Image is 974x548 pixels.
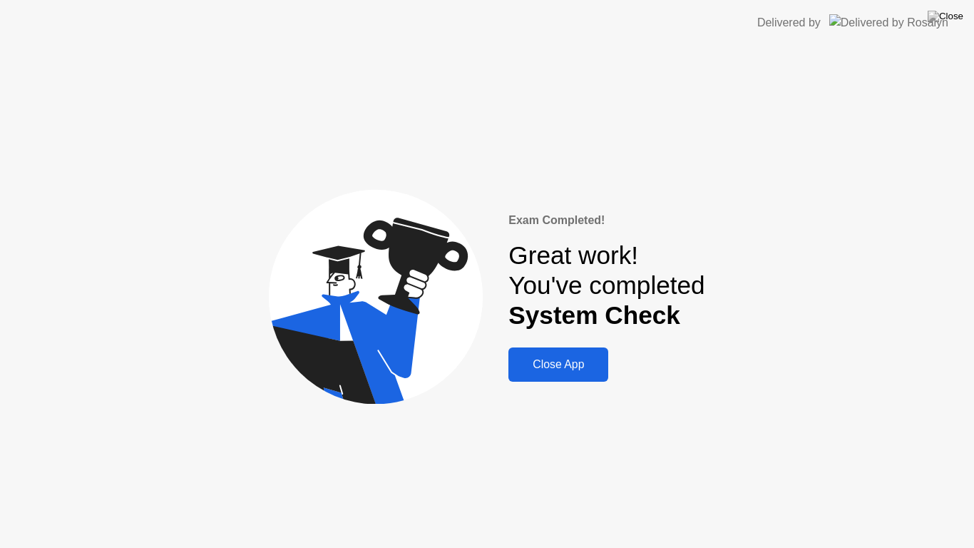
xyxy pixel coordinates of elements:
b: System Check [508,301,680,329]
div: Delivered by [757,14,821,31]
img: Delivered by Rosalyn [829,14,948,31]
div: Exam Completed! [508,212,704,229]
img: Close [928,11,963,22]
div: Close App [513,358,604,371]
button: Close App [508,347,608,382]
div: Great work! You've completed [508,240,704,331]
